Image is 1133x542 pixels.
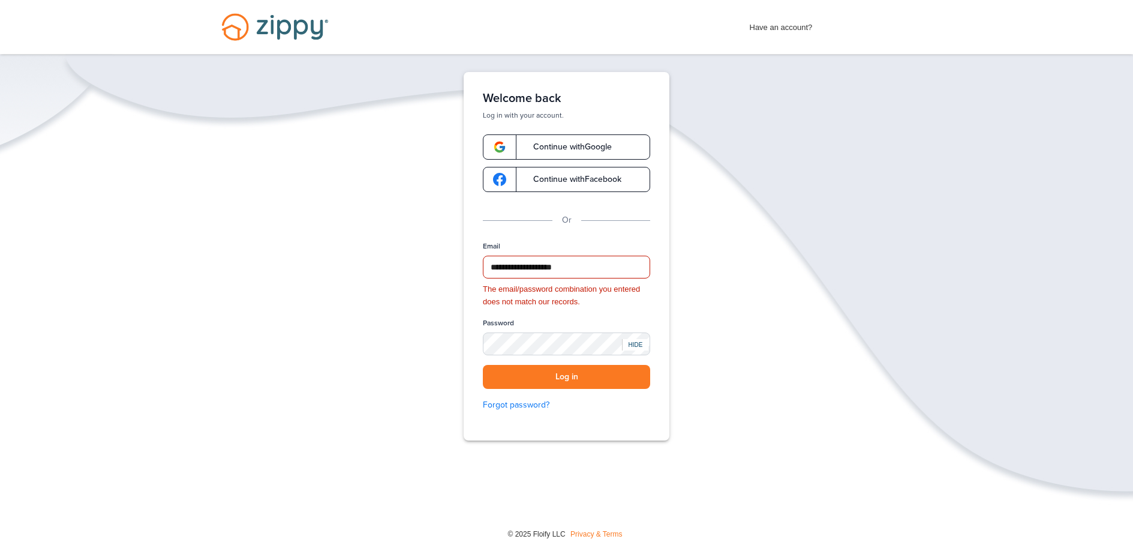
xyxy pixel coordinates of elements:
[483,365,650,390] button: Log in
[521,175,621,184] span: Continue with Facebook
[483,318,514,328] label: Password
[483,91,650,106] h1: Welcome back
[622,339,648,351] div: HIDE
[493,173,506,186] img: google-logo
[507,530,565,538] span: © 2025 Floify LLC
[483,283,650,309] div: The email/password combination you entered does not match our records.
[483,167,650,192] a: google-logoContinue withFacebook
[483,134,650,160] a: google-logoContinue withGoogle
[570,530,622,538] a: Privacy & Terms
[483,241,500,251] label: Email
[562,214,572,227] p: Or
[521,143,612,151] span: Continue with Google
[750,15,813,34] span: Have an account?
[483,110,650,120] p: Log in with your account.
[483,333,650,355] input: Password
[493,140,506,154] img: google-logo
[483,399,650,412] a: Forgot password?
[483,256,650,279] input: Email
